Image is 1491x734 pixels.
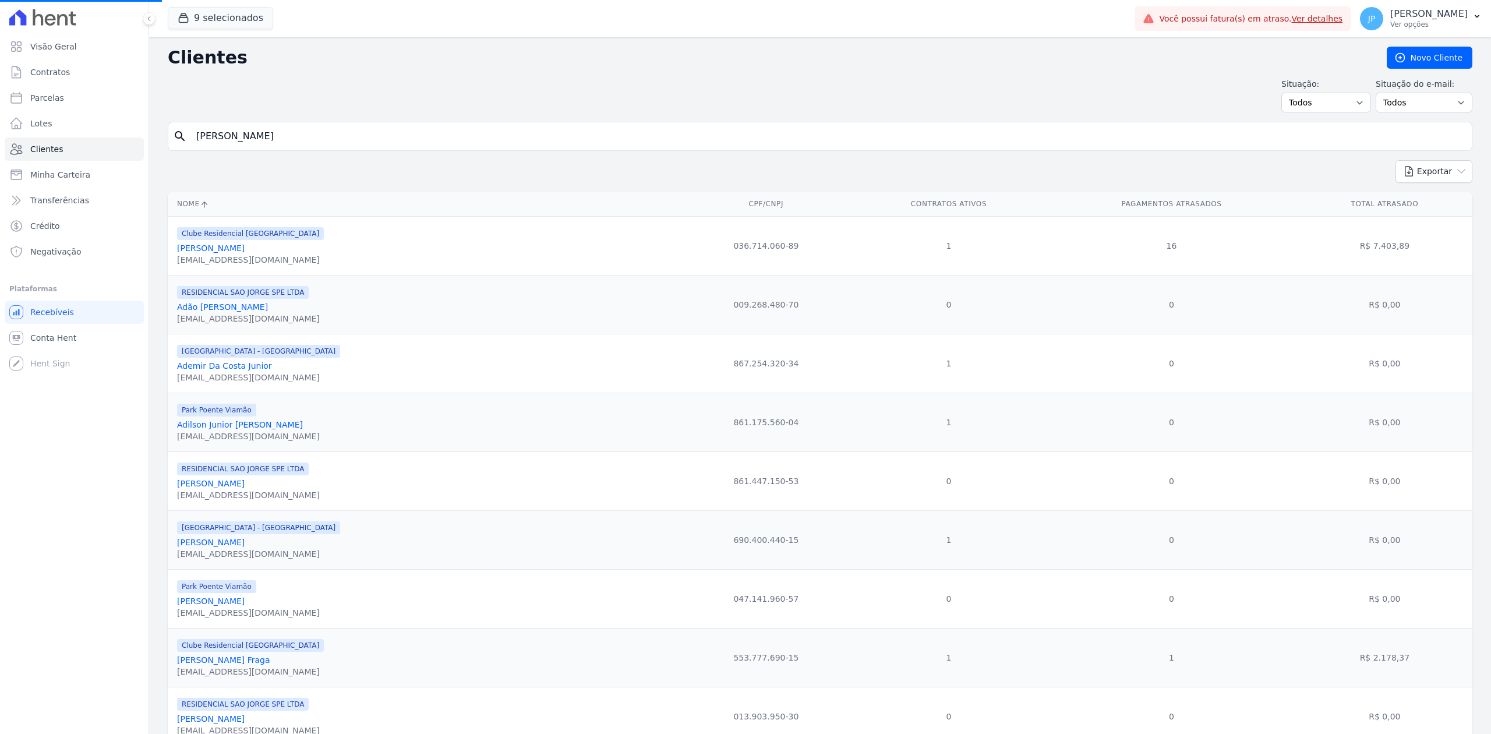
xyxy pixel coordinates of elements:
h2: Clientes [168,47,1368,68]
span: RESIDENCIAL SAO JORGE SPE LTDA [177,698,309,711]
td: 0 [1046,510,1296,569]
span: Transferências [30,195,89,206]
span: [GEOGRAPHIC_DATA] - [GEOGRAPHIC_DATA] [177,345,340,358]
td: 047.141.960-57 [681,569,852,628]
td: 861.447.150-53 [681,451,852,510]
a: [PERSON_NAME] Fraga [177,655,270,665]
div: [EMAIL_ADDRESS][DOMAIN_NAME] [177,666,324,677]
span: Conta Hent [30,332,76,344]
td: R$ 7.403,89 [1297,216,1472,275]
a: Crédito [5,214,144,238]
span: Park Poente Viamão [177,580,256,593]
td: 1 [852,216,1047,275]
td: 0 [1046,275,1296,334]
td: R$ 0,00 [1297,510,1472,569]
span: Crédito [30,220,60,232]
span: RESIDENCIAL SAO JORGE SPE LTDA [177,286,309,299]
div: [EMAIL_ADDRESS][DOMAIN_NAME] [177,254,324,266]
p: Ver opções [1390,20,1468,29]
td: R$ 0,00 [1297,569,1472,628]
label: Situação do e-mail: [1376,78,1472,90]
span: Lotes [30,118,52,129]
span: Negativação [30,246,82,257]
div: [EMAIL_ADDRESS][DOMAIN_NAME] [177,489,320,501]
a: [PERSON_NAME] [177,244,245,253]
button: 9 selecionados [168,7,273,29]
span: Park Poente Viamão [177,404,256,417]
div: [EMAIL_ADDRESS][DOMAIN_NAME] [177,607,320,619]
button: Exportar [1395,160,1472,183]
a: [PERSON_NAME] [177,479,245,488]
span: Clube Residencial [GEOGRAPHIC_DATA] [177,639,324,652]
div: [EMAIL_ADDRESS][DOMAIN_NAME] [177,430,320,442]
td: 0 [1046,569,1296,628]
div: [EMAIL_ADDRESS][DOMAIN_NAME] [177,313,320,324]
td: 1 [1046,628,1296,687]
a: Recebíveis [5,301,144,324]
a: Transferências [5,189,144,212]
div: [EMAIL_ADDRESS][DOMAIN_NAME] [177,548,340,560]
a: Ver detalhes [1292,14,1343,23]
a: Adão [PERSON_NAME] [177,302,268,312]
td: 861.175.560-04 [681,393,852,451]
span: Parcelas [30,92,64,104]
td: 0 [1046,334,1296,393]
p: [PERSON_NAME] [1390,8,1468,20]
td: 0 [1046,451,1296,510]
td: R$ 0,00 [1297,334,1472,393]
td: 009.268.480-70 [681,275,852,334]
button: JP [PERSON_NAME] Ver opções [1351,2,1491,35]
a: Novo Cliente [1387,47,1472,69]
a: Conta Hent [5,326,144,350]
td: 690.400.440-15 [681,510,852,569]
a: Adilson Junior [PERSON_NAME] [177,420,303,429]
span: Minha Carteira [30,169,90,181]
th: Pagamentos Atrasados [1046,192,1296,216]
td: R$ 2.178,37 [1297,628,1472,687]
a: Lotes [5,112,144,135]
td: 0 [852,569,1047,628]
span: JP [1368,15,1376,23]
td: 1 [852,628,1047,687]
th: Contratos Ativos [852,192,1047,216]
span: Clientes [30,143,63,155]
a: [PERSON_NAME] [177,714,245,724]
span: Contratos [30,66,70,78]
td: 1 [852,510,1047,569]
th: CPF/CNPJ [681,192,852,216]
td: R$ 0,00 [1297,451,1472,510]
span: RESIDENCIAL SAO JORGE SPE LTDA [177,463,309,475]
th: Total Atrasado [1297,192,1472,216]
td: 0 [852,275,1047,334]
span: Recebíveis [30,306,74,318]
a: [PERSON_NAME] [177,597,245,606]
td: R$ 0,00 [1297,393,1472,451]
td: 16 [1046,216,1296,275]
td: 0 [1046,393,1296,451]
th: Nome [168,192,681,216]
span: Visão Geral [30,41,77,52]
span: [GEOGRAPHIC_DATA] - [GEOGRAPHIC_DATA] [177,521,340,534]
td: 036.714.060-89 [681,216,852,275]
a: Parcelas [5,86,144,110]
td: 0 [852,451,1047,510]
td: 553.777.690-15 [681,628,852,687]
td: 1 [852,334,1047,393]
a: Contratos [5,61,144,84]
td: 867.254.320-34 [681,334,852,393]
input: Buscar por nome, CPF ou e-mail [189,125,1467,148]
a: Minha Carteira [5,163,144,186]
span: Clube Residencial [GEOGRAPHIC_DATA] [177,227,324,240]
a: [PERSON_NAME] [177,538,245,547]
div: [EMAIL_ADDRESS][DOMAIN_NAME] [177,372,340,383]
a: Negativação [5,240,144,263]
a: Ademir Da Costa Junior [177,361,272,370]
i: search [173,129,187,143]
a: Visão Geral [5,35,144,58]
td: R$ 0,00 [1297,275,1472,334]
a: Clientes [5,137,144,161]
div: Plataformas [9,282,139,296]
span: Você possui fatura(s) em atraso. [1159,13,1342,25]
label: Situação: [1281,78,1371,90]
td: 1 [852,393,1047,451]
